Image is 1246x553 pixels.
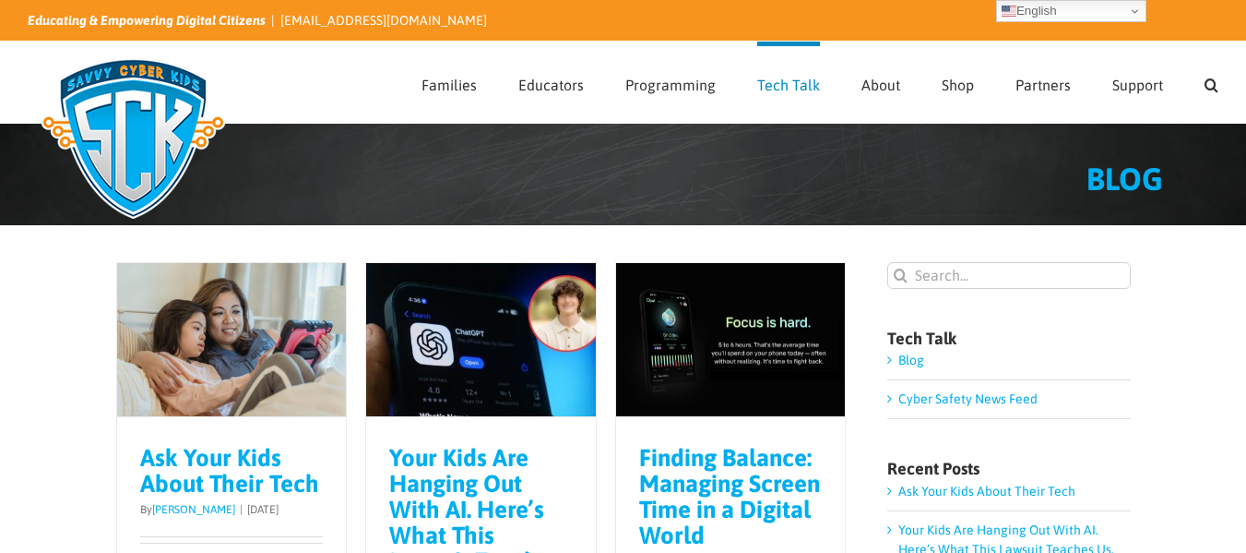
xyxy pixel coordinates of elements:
span: Families [421,78,477,92]
a: Shop [942,42,974,123]
nav: Main Menu [421,42,1218,123]
a: [EMAIL_ADDRESS][DOMAIN_NAME] [280,13,487,28]
span: Educators [518,78,584,92]
span: Partners [1015,78,1071,92]
a: Blog [898,353,924,367]
a: Ask Your Kids About Their Tech [898,484,1075,499]
span: Support [1112,78,1163,92]
i: Educating & Empowering Digital Citizens [28,13,266,28]
a: Search [1204,42,1218,123]
a: Families [421,42,477,123]
input: Search [887,262,914,289]
a: Educators [518,42,584,123]
span: Tech Talk [757,78,820,92]
a: Finding Balance: Managing Screen Time in a Digital World [639,444,820,549]
a: Tech Talk [757,42,820,123]
input: Search... [887,262,1131,289]
p: By [140,501,324,518]
span: Shop [942,78,974,92]
a: Cyber Safety News Feed [898,391,1038,406]
img: Savvy Cyber Kids Logo [28,46,239,231]
span: | [235,503,247,516]
h4: Tech Talk [887,331,1131,347]
a: Programming [625,42,716,123]
h4: Recent Posts [887,461,1131,477]
a: Partners [1015,42,1071,123]
span: Programming [625,78,716,92]
span: About [861,78,900,92]
a: Ask Your Kids About Their Tech [140,444,319,498]
img: en [1002,4,1016,18]
span: [DATE] [247,503,279,516]
span: BLOG [1086,161,1163,197]
a: [PERSON_NAME] [152,503,235,516]
a: Support [1112,42,1163,123]
a: About [861,42,900,123]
